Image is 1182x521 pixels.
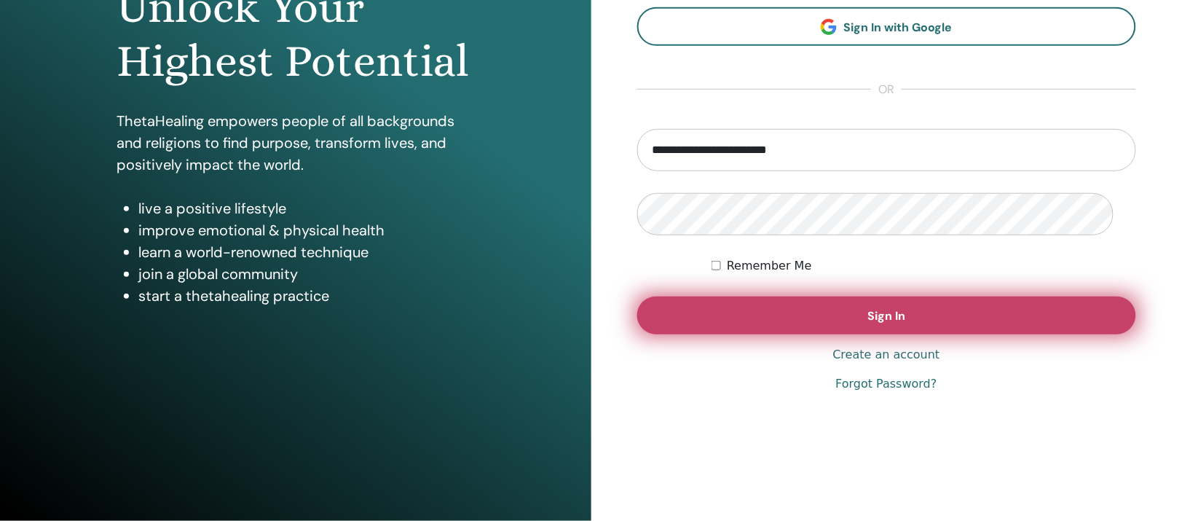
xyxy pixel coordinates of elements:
li: start a thetahealing practice [138,285,474,307]
a: Forgot Password? [836,375,937,393]
a: Create an account [833,346,940,364]
label: Remember Me [727,257,812,275]
li: join a global community [138,263,474,285]
a: Sign In with Google [637,7,1137,46]
span: Sign In with Google [844,20,953,35]
li: improve emotional & physical health [138,219,474,241]
div: Keep me authenticated indefinitely or until I manually logout [712,257,1136,275]
p: ThetaHealing empowers people of all backgrounds and religions to find purpose, transform lives, a... [117,110,474,176]
li: learn a world-renowned technique [138,241,474,263]
span: Sign In [867,308,905,324]
button: Sign In [637,297,1137,334]
li: live a positive lifestyle [138,197,474,219]
span: or [871,81,902,98]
